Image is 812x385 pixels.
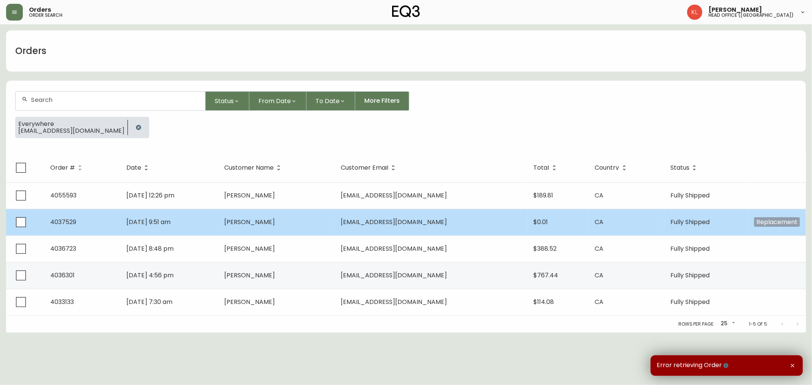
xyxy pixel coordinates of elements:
[31,96,199,103] input: Search
[595,271,604,280] span: CA
[670,271,710,280] span: Fully Shipped
[657,361,730,370] span: Error retrieving Order
[708,13,794,17] h5: head office ([GEOGRAPHIC_DATA])
[534,218,548,226] span: $0.01
[595,191,604,200] span: CA
[306,91,355,111] button: To Date
[224,271,275,280] span: [PERSON_NAME]
[50,218,76,226] span: 4037529
[341,191,447,200] span: [EMAIL_ADDRESS][DOMAIN_NAME]
[258,96,291,106] span: From Date
[749,321,767,328] p: 1-5 of 5
[316,96,340,106] span: To Date
[224,165,274,170] span: Customer Name
[687,5,702,20] img: 2c0c8aa7421344cf0398c7f872b772b5
[534,164,559,171] span: Total
[224,191,275,200] span: [PERSON_NAME]
[670,165,689,170] span: Status
[670,218,710,226] span: Fully Shipped
[224,164,284,171] span: Customer Name
[50,165,75,170] span: Order #
[534,244,557,253] span: $388.52
[341,165,388,170] span: Customer Email
[534,271,558,280] span: $767.44
[718,318,737,330] div: 25
[18,121,124,127] span: Everywhere
[18,127,124,134] span: [EMAIL_ADDRESS][DOMAIN_NAME]
[341,297,447,306] span: [EMAIL_ADDRESS][DOMAIN_NAME]
[224,297,275,306] span: [PERSON_NAME]
[595,297,604,306] span: CA
[534,191,554,200] span: $189.81
[595,165,619,170] span: Country
[534,297,554,306] span: $114.08
[341,244,447,253] span: [EMAIL_ADDRESS][DOMAIN_NAME]
[126,164,151,171] span: Date
[392,5,420,17] img: logo
[670,244,710,253] span: Fully Shipped
[50,164,85,171] span: Order #
[595,218,604,226] span: CA
[754,217,800,227] span: Replacement
[126,165,141,170] span: Date
[364,97,400,105] span: More Filters
[15,45,46,57] h1: Orders
[126,191,174,200] span: [DATE] 12:26 pm
[206,91,249,111] button: Status
[678,321,715,328] p: Rows per page:
[126,244,174,253] span: [DATE] 8:48 pm
[534,165,549,170] span: Total
[29,13,62,17] h5: order search
[341,164,398,171] span: Customer Email
[249,91,306,111] button: From Date
[355,91,409,111] button: More Filters
[670,297,710,306] span: Fully Shipped
[50,244,76,253] span: 4036723
[670,164,699,171] span: Status
[126,218,171,226] span: [DATE] 9:51 am
[215,96,234,106] span: Status
[29,7,51,13] span: Orders
[126,297,172,306] span: [DATE] 7:30 am
[224,244,275,253] span: [PERSON_NAME]
[708,7,762,13] span: [PERSON_NAME]
[50,191,77,200] span: 4055593
[126,271,174,280] span: [DATE] 4:56 pm
[595,244,604,253] span: CA
[341,271,447,280] span: [EMAIL_ADDRESS][DOMAIN_NAME]
[50,297,74,306] span: 4033133
[595,164,629,171] span: Country
[341,218,447,226] span: [EMAIL_ADDRESS][DOMAIN_NAME]
[224,218,275,226] span: [PERSON_NAME]
[670,191,710,200] span: Fully Shipped
[50,271,75,280] span: 4036301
